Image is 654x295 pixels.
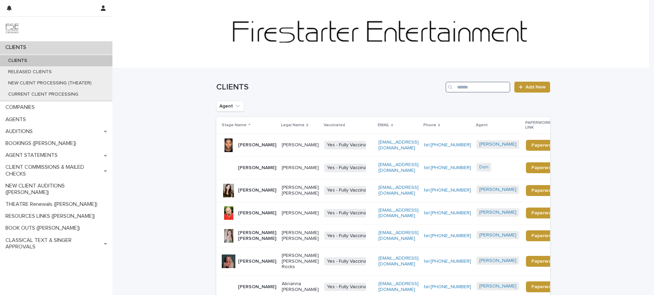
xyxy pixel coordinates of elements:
[324,141,376,149] span: Yes - Fully Vaccinated
[479,187,516,193] a: [PERSON_NAME]
[378,230,419,241] a: [EMAIL_ADDRESS][DOMAIN_NAME]
[531,188,556,193] span: Paperwork
[526,162,561,173] a: Paperwork
[531,211,556,215] span: Paperwork
[526,85,546,89] span: Add New
[378,121,389,129] p: EMAIL
[531,165,556,170] span: Paperwork
[238,165,276,171] p: [PERSON_NAME]
[424,233,471,238] a: tel:[PHONE_NUMBER]
[479,232,516,238] a: [PERSON_NAME]
[282,185,319,196] p: [PERSON_NAME] [PERSON_NAME]
[238,284,276,290] p: [PERSON_NAME]
[324,232,376,240] span: Yes - Fully Vaccinated
[424,188,471,193] a: tel:[PHONE_NUMBER]
[324,121,345,129] p: Vaccinated
[424,259,471,264] a: tel:[PHONE_NUMBER]
[324,257,376,266] span: Yes - Fully Vaccinated
[3,213,100,219] p: RESOURCES LINKS ([PERSON_NAME])
[238,142,276,148] p: [PERSON_NAME]
[479,210,516,215] a: [PERSON_NAME]
[526,185,561,196] a: Paperwork
[238,187,276,193] p: [PERSON_NAME]
[3,58,33,64] p: CLIENTS
[216,247,572,275] tr: [PERSON_NAME][PERSON_NAME] [PERSON_NAME] RocksYes - Fully Vaccinated[EMAIL_ADDRESS][DOMAIN_NAME]t...
[531,259,556,264] span: Paperwork
[3,128,38,135] p: AUDITIONS
[5,22,19,36] img: 9JgRvJ3ETPGCJDhvPVA5
[531,233,556,238] span: Paperwork
[514,82,550,93] a: Add New
[282,210,319,216] p: [PERSON_NAME]
[216,225,572,247] tr: [PERSON_NAME] [PERSON_NAME][PERSON_NAME] [PERSON_NAME]Yes - Fully Vaccinated[EMAIL_ADDRESS][DOMAI...
[282,281,319,293] p: Abrianna [PERSON_NAME]
[3,237,104,250] p: CLASSICAL TEXT & SINGER APPROVALS
[526,256,561,267] a: Paperwork
[446,82,510,93] input: Search
[531,284,556,289] span: Paperwork
[282,230,319,242] p: [PERSON_NAME] [PERSON_NAME]
[531,143,556,148] span: Paperwork
[3,140,82,147] p: BOOKINGS ([PERSON_NAME])
[281,121,305,129] p: Legal Name
[378,185,419,196] a: [EMAIL_ADDRESS][DOMAIN_NAME]
[3,201,103,208] p: THEATRE Renewals ([PERSON_NAME])
[3,116,31,123] p: AGENTS
[216,202,572,225] tr: [PERSON_NAME][PERSON_NAME]Yes - Fully Vaccinated[EMAIL_ADDRESS][DOMAIN_NAME]tel:[PHONE_NUMBER][PE...
[324,186,376,195] span: Yes - Fully Vaccinated
[424,165,471,170] a: tel:[PHONE_NUMBER]
[3,183,112,196] p: NEW CLIENT AUDITIONS ([PERSON_NAME])
[479,142,516,147] a: [PERSON_NAME]
[216,179,572,202] tr: [PERSON_NAME][PERSON_NAME] [PERSON_NAME]Yes - Fully Vaccinated[EMAIL_ADDRESS][DOMAIN_NAME]tel:[PH...
[378,162,419,173] a: [EMAIL_ADDRESS][DOMAIN_NAME]
[378,281,419,292] a: [EMAIL_ADDRESS][DOMAIN_NAME]
[3,225,85,231] p: BOOK OUTS ([PERSON_NAME])
[526,281,561,292] a: Paperwork
[479,258,516,264] a: [PERSON_NAME]
[424,211,471,215] a: tel:[PHONE_NUMBER]
[423,121,436,129] p: Phone
[424,284,471,289] a: tel:[PHONE_NUMBER]
[324,283,376,291] span: Yes - Fully Vaccinated
[476,121,488,129] p: Agent
[378,140,419,150] a: [EMAIL_ADDRESS][DOMAIN_NAME]
[3,92,84,97] p: CURRENT CLIENT PROCESSING
[238,210,276,216] p: [PERSON_NAME]
[216,101,244,112] button: Agent
[216,157,572,179] tr: [PERSON_NAME][PERSON_NAME]Yes - Fully Vaccinated[EMAIL_ADDRESS][DOMAIN_NAME]tel:[PHONE_NUMBER]Dor...
[526,140,561,151] a: Paperwork
[526,208,561,218] a: Paperwork
[3,44,32,51] p: CLIENTS
[282,142,319,148] p: [PERSON_NAME]
[282,165,319,171] p: [PERSON_NAME]
[525,119,557,132] p: PAPERWORK LINK
[216,82,443,92] h1: CLIENTS
[238,259,276,264] p: [PERSON_NAME]
[526,230,561,241] a: Paperwork
[378,208,419,218] a: [EMAIL_ADDRESS][DOMAIN_NAME]
[3,104,40,111] p: COMPANIES
[324,209,376,217] span: Yes - Fully Vaccinated
[3,152,63,159] p: AGENT STATEMENTS
[3,80,97,86] p: NEW CLIENT PROCESSING (THEATER)
[479,164,488,170] a: Dori
[424,143,471,147] a: tel:[PHONE_NUMBER]
[479,283,516,289] a: [PERSON_NAME]
[216,134,572,157] tr: [PERSON_NAME][PERSON_NAME]Yes - Fully Vaccinated[EMAIL_ADDRESS][DOMAIN_NAME]tel:[PHONE_NUMBER][PE...
[282,253,319,270] p: [PERSON_NAME] [PERSON_NAME] Rocks
[378,256,419,266] a: [EMAIL_ADDRESS][DOMAIN_NAME]
[324,164,376,172] span: Yes - Fully Vaccinated
[3,69,57,75] p: RELEASED CLIENTS
[222,121,247,129] p: Stage Name
[238,230,276,242] p: [PERSON_NAME] [PERSON_NAME]
[3,164,104,177] p: CLIENT COMMISSIONS & MAILED CHECKS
